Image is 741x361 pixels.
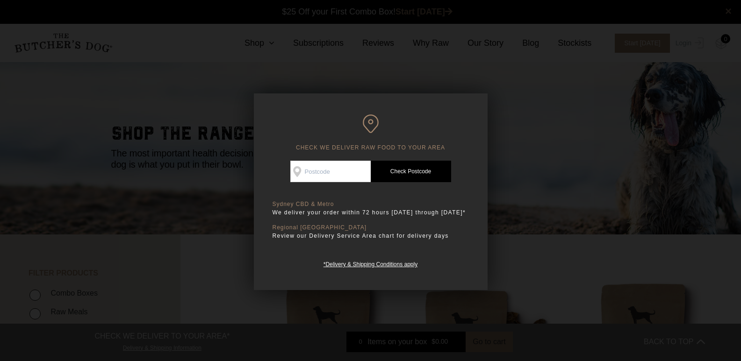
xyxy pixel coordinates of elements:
[290,161,371,182] input: Postcode
[324,259,417,268] a: *Delivery & Shipping Conditions apply
[273,201,469,208] p: Sydney CBD & Metro
[371,161,451,182] a: Check Postcode
[273,231,469,241] p: Review our Delivery Service Area chart for delivery days
[273,224,469,231] p: Regional [GEOGRAPHIC_DATA]
[273,208,469,217] p: We deliver your order within 72 hours [DATE] through [DATE]*
[273,114,469,151] h6: CHECK WE DELIVER RAW FOOD TO YOUR AREA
